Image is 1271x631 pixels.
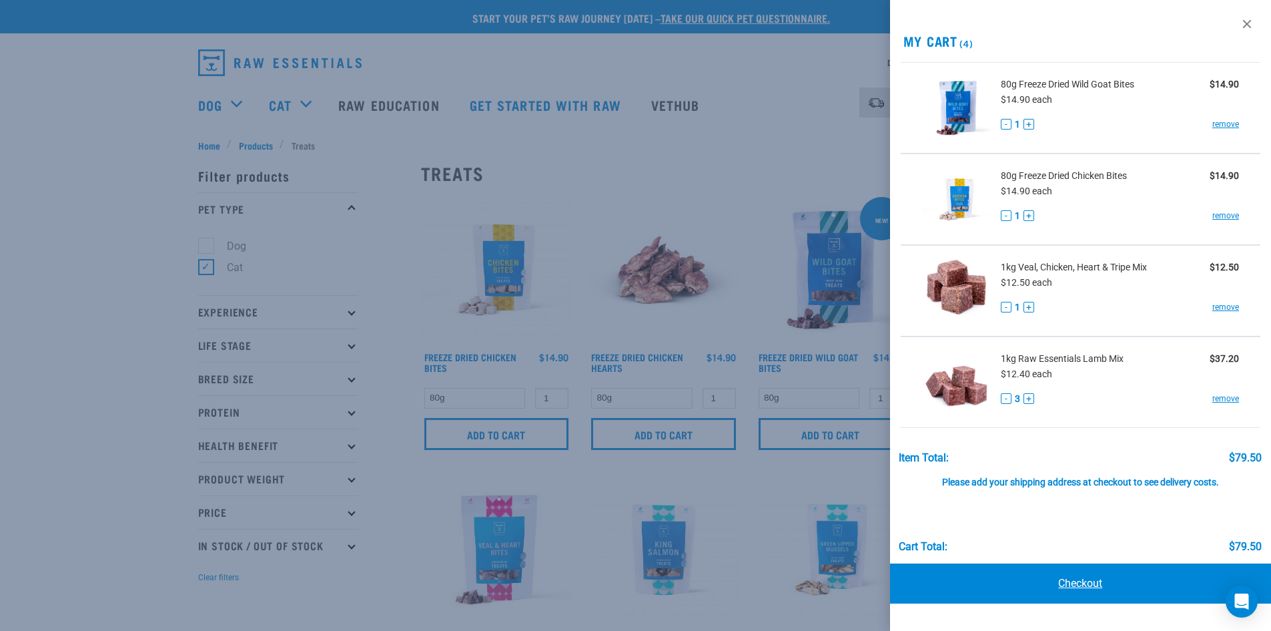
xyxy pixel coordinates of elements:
[1229,541,1262,553] div: $79.50
[1226,586,1258,618] div: Open Intercom Messenger
[1023,119,1034,130] button: +
[1023,393,1034,404] button: +
[1212,301,1239,313] a: remove
[922,256,991,325] img: Veal, Chicken, Heart & Tripe Mix
[1001,260,1147,274] span: 1kg Veal, Chicken, Heart & Tripe Mix
[1001,393,1011,404] button: -
[1001,186,1052,196] span: $14.90 each
[1210,262,1239,272] strong: $12.50
[899,541,947,553] div: Cart total:
[1229,452,1262,464] div: $79.50
[957,41,973,45] span: (4)
[1001,169,1127,183] span: 80g Freeze Dried Chicken Bites
[1210,79,1239,89] strong: $14.90
[899,452,949,464] div: Item Total:
[922,348,991,417] img: Raw Essentials Lamb Mix
[1015,118,1020,132] span: 1
[1001,369,1052,379] span: $12.40 each
[1212,210,1239,222] a: remove
[922,73,991,142] img: Freeze Dried Wild Goat Bites
[1015,209,1020,223] span: 1
[1001,77,1134,91] span: 80g Freeze Dried Wild Goat Bites
[1001,352,1124,366] span: 1kg Raw Essentials Lamb Mix
[1210,353,1239,364] strong: $37.20
[1023,302,1034,312] button: +
[1015,300,1020,314] span: 1
[1212,393,1239,405] a: remove
[1001,277,1052,288] span: $12.50 each
[1210,170,1239,181] strong: $14.90
[922,165,991,234] img: Freeze Dried Chicken Bites
[1212,118,1239,130] a: remove
[1001,119,1011,130] button: -
[1001,302,1011,312] button: -
[1001,94,1052,105] span: $14.90 each
[899,464,1262,488] div: Please add your shipping address at checkout to see delivery costs.
[1001,210,1011,221] button: -
[1015,392,1020,406] span: 3
[1023,210,1034,221] button: +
